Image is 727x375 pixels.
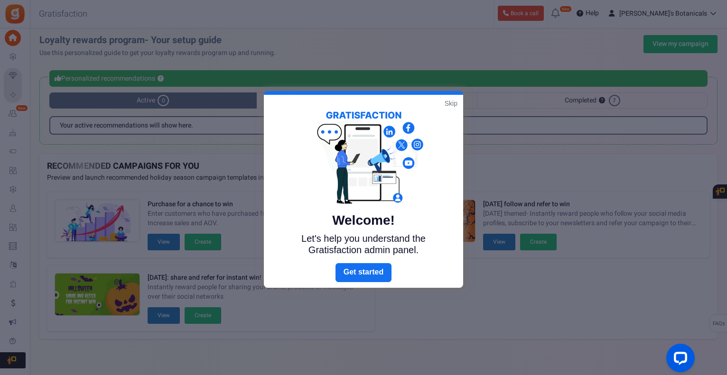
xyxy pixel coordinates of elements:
[336,263,391,282] a: Next
[285,233,442,256] p: Let's help you understand the Gratisfaction admin panel.
[445,99,457,108] a: Skip
[285,213,442,228] h5: Welcome!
